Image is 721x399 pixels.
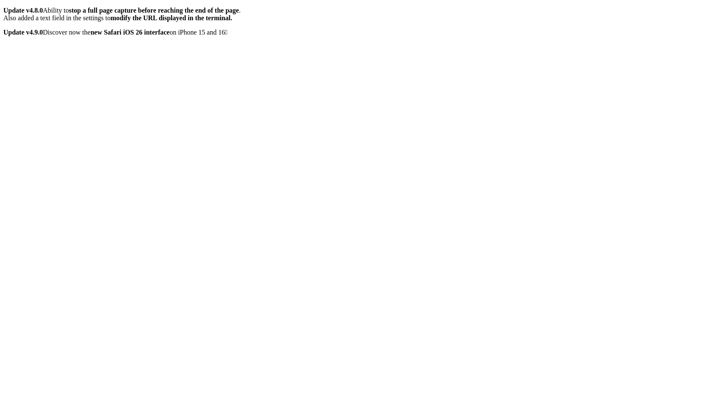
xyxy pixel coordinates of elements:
i:  [225,29,228,36]
strong: stop a full page capture before reaching the end of the page [69,7,239,14]
h1: [DOMAIN_NAME] [20,7,72,20]
p: Ability to . Also added a text field in the settings to [3,7,718,22]
img: logo [16,12,21,19]
strong: new Safari iOS 26 interface [91,29,170,36]
p: Discover now the on iPhone 15 and 16 [3,29,718,36]
button: [PERSON_NAME] [73,5,120,22]
div: Radio Player [38,16,89,24]
button: [DOMAIN_NAME]Radio Player [36,6,91,24]
span: L [9,8,13,19]
strong: modify the URL displayed in the terminal. [110,14,232,21]
strong: Update v4.8.0 [3,7,43,14]
span: [DOMAIN_NAME] [36,6,91,16]
strong: Update v4.9.0 [3,29,43,36]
